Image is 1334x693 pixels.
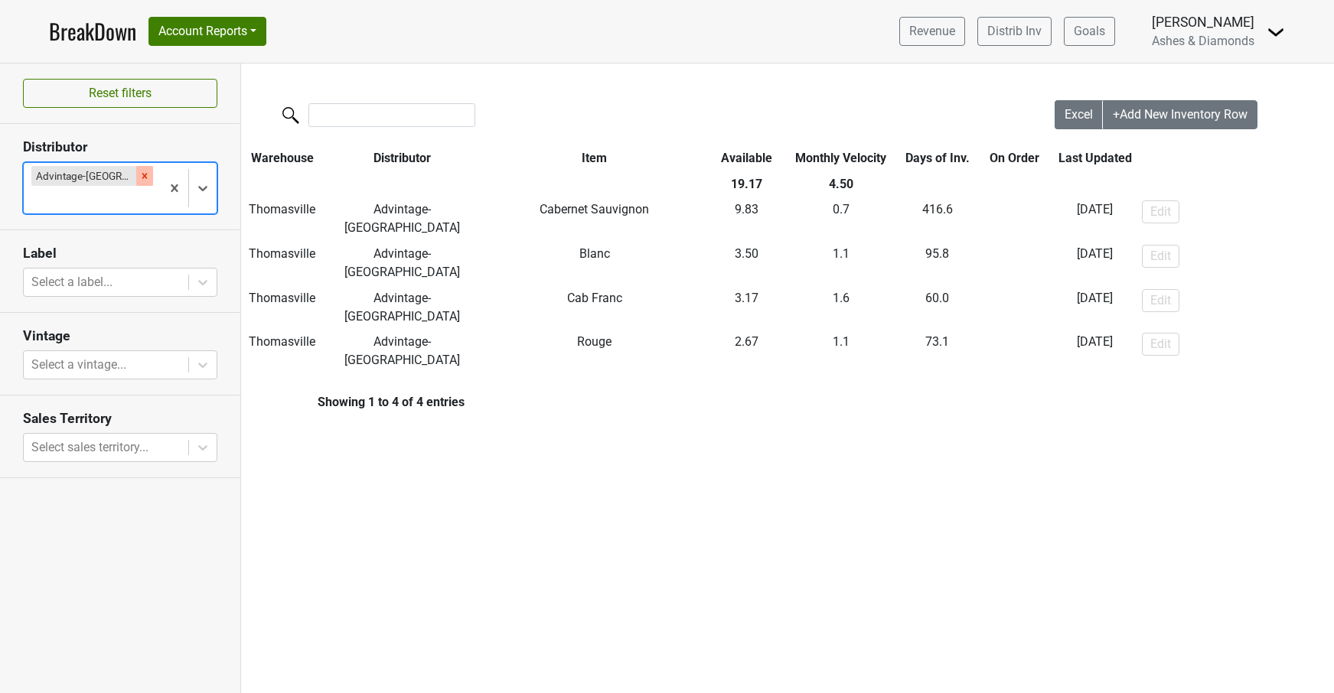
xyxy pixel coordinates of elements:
td: Advintage-[GEOGRAPHIC_DATA] [323,241,481,285]
a: Distrib Inv [977,17,1052,46]
button: Excel [1055,100,1104,129]
td: [DATE] [1052,197,1138,242]
td: - [977,241,1052,285]
span: Cabernet Sauvignon [540,202,649,216]
div: Remove Advintage-NC [136,166,153,186]
th: Days of Inv.: activate to sort column ascending [898,145,977,171]
td: 1.1 [784,329,898,373]
th: Distributor: activate to sort column ascending [323,145,481,171]
td: [DATE] [1052,241,1138,285]
th: Last Updated: activate to sort column ascending [1052,145,1138,171]
button: Account Reports [148,17,266,46]
th: 19.17 [709,171,784,197]
td: 0.7 [784,197,898,242]
td: 60.0 [898,285,977,330]
td: Thomasville [241,197,323,242]
td: - [977,197,1052,242]
h3: Sales Territory [23,411,217,427]
h3: Label [23,246,217,262]
td: - [977,285,1052,330]
td: [DATE] [1052,285,1138,330]
div: [PERSON_NAME] [1152,12,1254,32]
button: Edit [1142,245,1179,268]
span: +Add New Inventory Row [1113,107,1248,122]
button: Edit [1142,333,1179,356]
button: Edit [1142,289,1179,312]
h3: Distributor [23,139,217,155]
span: Cab Franc [567,291,622,305]
td: Advintage-[GEOGRAPHIC_DATA] [323,197,481,242]
td: 3.50 [709,241,784,285]
td: 1.6 [784,285,898,330]
td: 9.83 [709,197,784,242]
th: Monthly Velocity: activate to sort column ascending [784,145,898,171]
button: +Add New Inventory Row [1103,100,1257,129]
td: 1.1 [784,241,898,285]
a: BreakDown [49,15,136,47]
th: On Order: activate to sort column ascending [977,145,1052,171]
td: 95.8 [898,241,977,285]
span: Rouge [577,334,612,349]
td: Thomasville [241,241,323,285]
a: Goals [1064,17,1115,46]
td: 3.17 [709,285,784,330]
div: Advintage-[GEOGRAPHIC_DATA] [31,166,136,186]
td: Thomasville [241,329,323,373]
img: Dropdown Menu [1267,23,1285,41]
button: Edit [1142,200,1179,223]
span: Blanc [579,246,610,261]
button: Reset filters [23,79,217,108]
td: [DATE] [1052,329,1138,373]
td: 73.1 [898,329,977,373]
td: Advintage-[GEOGRAPHIC_DATA] [323,329,481,373]
td: 2.67 [709,329,784,373]
th: Item: activate to sort column ascending [481,145,709,171]
a: Revenue [899,17,965,46]
td: 416.6 [898,197,977,242]
td: Advintage-[GEOGRAPHIC_DATA] [323,285,481,330]
th: Warehouse: activate to sort column ascending [241,145,323,171]
span: Excel [1065,107,1093,122]
td: - [977,329,1052,373]
div: Showing 1 to 4 of 4 entries [241,395,465,409]
td: Thomasville [241,285,323,330]
span: Ashes & Diamonds [1152,34,1254,48]
th: 4.50 [784,171,898,197]
h3: Vintage [23,328,217,344]
th: Available: activate to sort column ascending [709,145,784,171]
